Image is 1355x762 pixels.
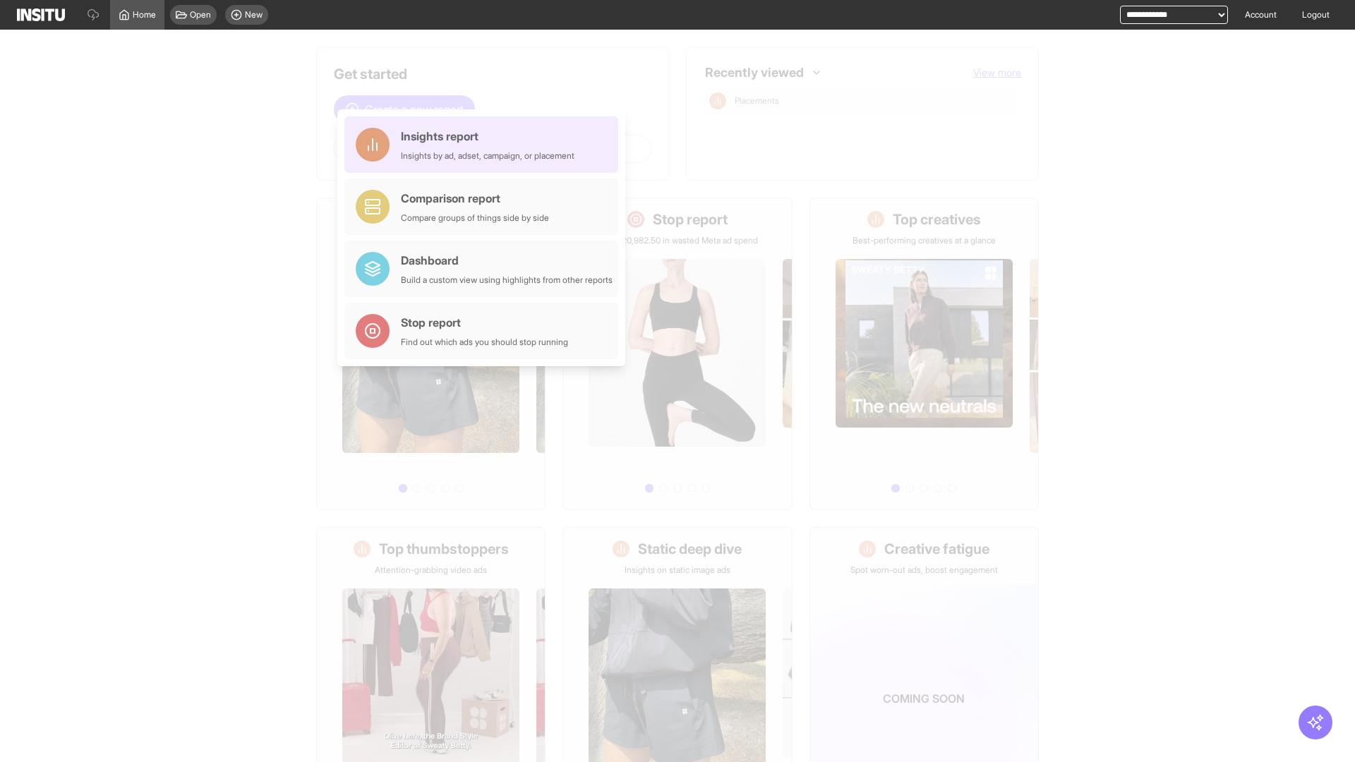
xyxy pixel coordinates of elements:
[401,150,574,162] div: Insights by ad, adset, campaign, or placement
[401,274,613,286] div: Build a custom view using highlights from other reports
[401,128,574,145] div: Insights report
[401,252,613,269] div: Dashboard
[245,9,263,20] span: New
[401,212,549,224] div: Compare groups of things side by side
[401,190,549,207] div: Comparison report
[401,337,568,348] div: Find out which ads you should stop running
[17,8,65,21] img: Logo
[190,9,211,20] span: Open
[133,9,156,20] span: Home
[401,314,568,331] div: Stop report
